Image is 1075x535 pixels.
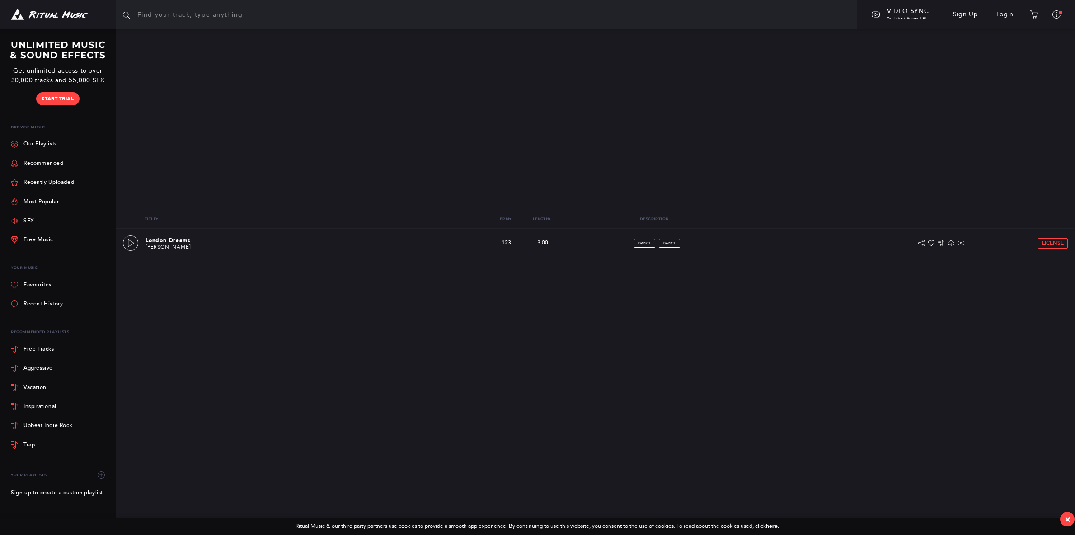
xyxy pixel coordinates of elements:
a: Vacation [11,378,108,397]
div: Aggressive [23,366,53,371]
a: Our Playlists [11,135,57,154]
a: Recently Uploaded [11,173,74,192]
div: Inspirational [23,404,56,409]
img: Ritual Music [11,9,88,20]
div: Recommended Playlists [11,324,108,339]
div: Trap [23,442,35,448]
span: Video Sync [887,7,929,15]
span: ▾ [156,217,158,221]
p: Get unlimited access to over 30,000 tracks and 55,000 SFX [7,66,108,85]
span: ▾ [509,217,511,221]
p: Description [560,217,749,221]
a: Recent History [11,295,63,314]
a: Login [987,2,1023,27]
a: Bpm [500,216,512,221]
span: License [1042,240,1064,246]
span: ▾ [549,217,550,221]
span: dance [663,241,676,245]
div: Your Playlists [11,465,108,484]
p: 3:00 [525,239,561,247]
div: Vacation [23,385,47,390]
div: Ritual Music & our third party partners use cookies to provide a smooth app experience. By contin... [296,523,779,530]
div: Free Tracks [23,347,54,352]
a: Upbeat Indie Rock [11,416,108,435]
a: Trap [11,436,108,455]
a: Start Trial [36,92,79,105]
a: Length [533,216,551,221]
a: Free Tracks [11,340,108,359]
a: Recommended [11,154,64,173]
div: × [1065,514,1070,525]
p: Browse Music [11,120,108,135]
a: [PERSON_NAME] [146,244,191,250]
p: 123 [496,240,517,246]
span: dance [638,241,651,245]
p: London Dreams [146,236,300,244]
p: Your Music [11,260,108,275]
h3: UNLIMITED MUSIC & SOUND EFFECTS [7,40,108,61]
a: Sign up to create a custom playlist [11,484,103,502]
a: Title [145,216,158,221]
span: YouTube / Vimeo URL [887,16,928,20]
a: Most Popular [11,192,59,211]
a: Aggressive [11,359,108,378]
div: Upbeat Indie Rock [23,423,72,428]
a: Sign Up [944,2,987,27]
a: Inspirational [11,397,108,416]
a: Favourites [11,276,52,295]
a: Free Music [11,230,53,249]
a: SFX [11,211,34,230]
a: here. [766,523,779,529]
